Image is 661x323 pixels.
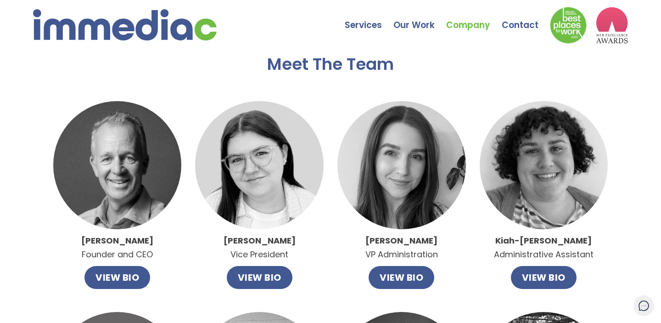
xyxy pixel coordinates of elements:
[365,234,438,261] p: VP Administration
[337,101,466,230] img: Alley.jpg
[345,2,393,34] a: Services
[224,234,296,261] p: Vice President
[227,266,292,289] button: VIEW BIO
[369,266,434,289] button: VIEW BIO
[224,235,296,246] strong: [PERSON_NAME]
[365,235,437,246] strong: [PERSON_NAME]
[267,55,394,74] h2: Meet The Team
[502,2,550,34] a: Contact
[33,9,217,40] img: immediac
[596,7,628,44] img: logo2_wea_nobg.webp
[81,235,153,246] strong: [PERSON_NAME]
[480,101,608,230] img: imageedit_1_9466638877.jpg
[494,234,594,261] p: Administrative Assistant
[495,235,592,246] strong: Kiah-[PERSON_NAME]
[393,2,446,34] a: Our Work
[195,101,324,230] img: Catlin.jpg
[550,7,587,44] img: Down
[511,266,577,289] button: VIEW BIO
[81,234,153,261] p: Founder and CEO
[53,101,182,230] img: John.jpg
[446,2,502,34] a: Company
[84,266,150,289] button: VIEW BIO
